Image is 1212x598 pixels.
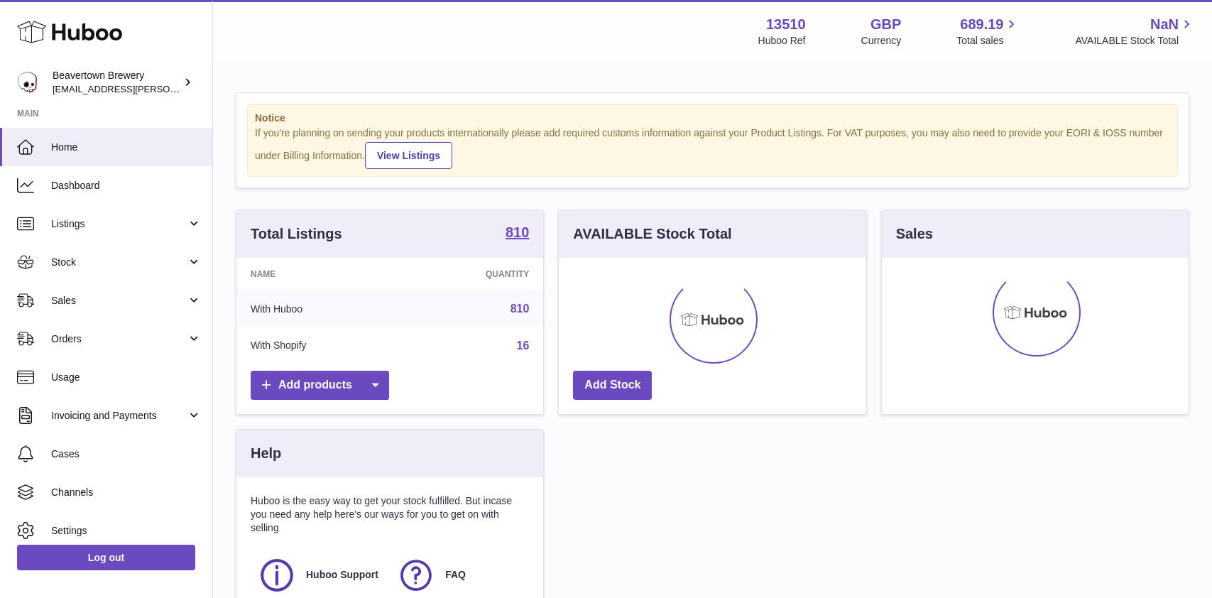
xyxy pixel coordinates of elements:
[517,339,530,352] a: 16
[365,142,452,169] a: View Listings
[766,15,806,34] strong: 13510
[51,409,187,423] span: Invoicing and Payments
[511,303,530,315] a: 810
[236,258,402,290] th: Name
[51,447,202,461] span: Cases
[1075,34,1195,48] span: AVAILABLE Stock Total
[402,258,543,290] th: Quantity
[896,224,933,244] h3: Sales
[573,371,652,400] a: Add Stock
[251,371,389,400] a: Add products
[51,486,202,499] span: Channels
[956,15,1020,48] a: 689.19 Total sales
[956,34,1020,48] span: Total sales
[51,294,187,308] span: Sales
[51,141,202,154] span: Home
[758,34,806,48] div: Huboo Ref
[255,112,1170,125] strong: Notice
[960,15,1003,34] span: 689.19
[506,225,529,242] a: 810
[17,545,195,570] a: Log out
[573,224,731,244] h3: AVAILABLE Stock Total
[53,83,285,94] span: [EMAIL_ADDRESS][PERSON_NAME][DOMAIN_NAME]
[306,568,378,582] span: Huboo Support
[870,15,901,34] strong: GBP
[1075,15,1195,48] a: NaN AVAILABLE Stock Total
[251,224,342,244] h3: Total Listings
[251,494,529,535] p: Huboo is the easy way to get your stock fulfilled. But incase you need any help here's our ways f...
[1150,15,1179,34] span: NaN
[51,256,187,269] span: Stock
[445,568,466,582] span: FAQ
[258,556,383,594] a: Huboo Support
[51,371,202,384] span: Usage
[51,332,187,346] span: Orders
[51,217,187,231] span: Listings
[236,327,402,364] td: With Shopify
[251,444,281,463] h3: Help
[17,72,38,93] img: kit.lowe@beavertownbrewery.co.uk
[236,290,402,327] td: With Huboo
[397,556,522,594] a: FAQ
[53,69,180,96] div: Beavertown Brewery
[51,179,202,192] span: Dashboard
[506,225,529,239] strong: 810
[861,34,902,48] div: Currency
[51,524,202,538] span: Settings
[255,126,1170,169] div: If you're planning on sending your products internationally please add required customs informati...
